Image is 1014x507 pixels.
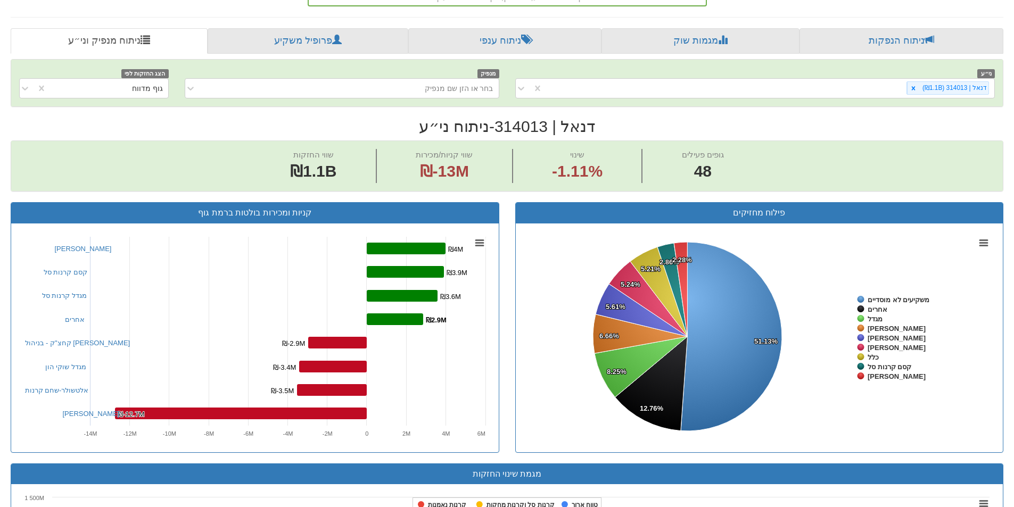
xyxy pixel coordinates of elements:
tspan: 2.28% [672,256,692,264]
h3: קניות ומכירות בולטות ברמת גוף [19,208,491,218]
a: [PERSON_NAME] [63,410,120,418]
div: גוף מדווח [132,83,163,94]
span: 48 [682,160,724,183]
tspan: 5.61% [606,303,625,311]
tspan: ₪2.9M [426,316,447,324]
a: ניתוח הנפקות [799,28,1003,54]
text: -10M [162,430,176,437]
text: 0 [365,430,368,437]
tspan: 8.25% [607,368,626,376]
a: ניתוח ענפי [408,28,601,54]
tspan: ₪-12.7M [118,410,144,418]
tspan: ₪-2.9M [282,339,305,347]
tspan: 1 500M [24,495,44,501]
tspan: 2.86% [659,258,679,266]
tspan: [PERSON_NAME] [868,325,926,333]
tspan: כלל [868,353,879,361]
tspan: מגדל [868,315,883,323]
a: אחרים [65,315,85,323]
span: שווי החזקות [293,150,334,159]
tspan: 12.76% [640,404,664,412]
span: גופים פעילים [682,150,724,159]
h3: פילוח מחזיקים [524,208,995,218]
tspan: אחרים [868,305,887,313]
text: -6M [243,430,253,437]
tspan: 6.66% [599,332,619,340]
tspan: קסם קרנות סל [868,363,911,371]
text: -4M [283,430,293,437]
tspan: משקיעים לא מוסדיים [868,296,929,304]
tspan: ₪-3.5M [271,387,294,395]
tspan: ₪4M [448,245,463,253]
text: -8M [204,430,214,437]
h3: מגמת שינוי החזקות [19,469,995,479]
h2: דנאל | 314013 - ניתוח ני״ע [11,118,1003,135]
span: מנפיק [477,69,499,78]
span: הצג החזקות לפי [121,69,168,78]
text: 6M [477,430,485,437]
text: -2M [322,430,332,437]
a: [PERSON_NAME] [55,245,112,253]
a: קסם קרנות סל [44,268,87,276]
a: מגמות שוק [601,28,799,54]
a: ניתוח מנפיק וני״ע [11,28,208,54]
tspan: [PERSON_NAME] [868,334,926,342]
text: 2M [402,430,410,437]
tspan: ₪-3.4M [273,363,296,371]
span: ₪1.1B [290,162,336,180]
tspan: ₪3.9M [447,269,467,277]
text: 4M [442,430,450,437]
tspan: [PERSON_NAME] [868,372,926,380]
a: מגדל שוקי הון [45,363,86,371]
a: פרופיל משקיע [208,28,408,54]
span: ני״ע [977,69,995,78]
a: אלטשולר-שחם קרנות [25,386,89,394]
text: -14M [84,430,97,437]
text: -12M [123,430,136,437]
tspan: 5.24% [621,280,640,288]
div: דנאל | 314013 (₪1.1B) [919,82,988,94]
span: שינוי [570,150,584,159]
a: קחצ"ק - בניהול [PERSON_NAME] [25,339,130,347]
tspan: 5.21% [641,265,661,273]
div: בחר או הזן שם מנפיק [425,83,493,94]
tspan: [PERSON_NAME] [868,344,926,352]
a: מגדל קרנות סל [42,292,87,300]
tspan: 51.13% [754,337,778,345]
span: -1.11% [552,160,603,183]
tspan: ₪3.6M [440,293,461,301]
span: ₪-13M [420,162,469,180]
span: שווי קניות/מכירות [416,150,473,159]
